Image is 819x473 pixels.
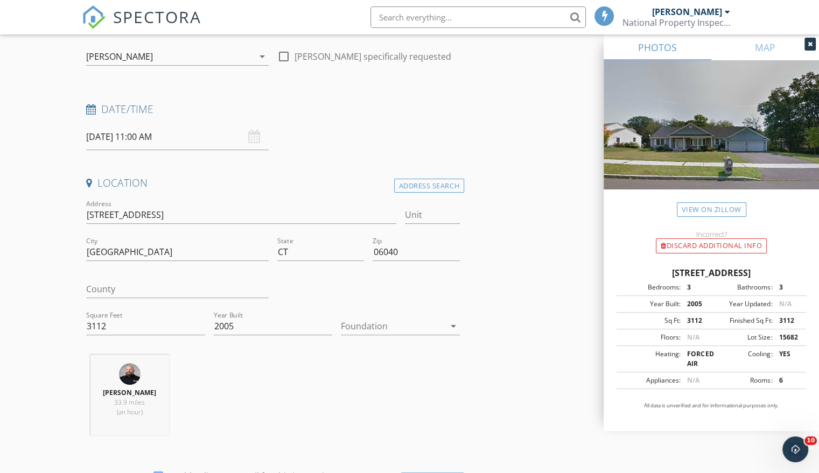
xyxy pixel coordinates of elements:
label: [PERSON_NAME] specifically requested [295,51,451,62]
span: N/A [779,299,791,308]
a: PHOTOS [604,34,711,60]
span: N/A [687,333,699,342]
div: Discard Additional info [656,238,767,253]
div: [STREET_ADDRESS] [617,266,806,279]
div: National Property Inspections [622,17,730,28]
img: streetview [604,60,819,215]
div: Heating: [620,349,681,369]
div: Floors: [620,333,681,342]
div: Appliances: [620,376,681,385]
div: 3 [772,283,803,292]
div: Year Built: [620,299,681,309]
a: SPECTORA [82,15,201,37]
div: Lot Size: [711,333,772,342]
div: Year Updated: [711,299,772,309]
div: [PERSON_NAME] [652,6,722,17]
p: All data is unverified and for informational purposes only. [617,402,806,410]
div: 3112 [772,316,803,326]
i: arrow_drop_down [256,50,269,63]
a: View on Zillow [677,202,746,217]
h4: Date/Time [86,102,460,116]
div: Bathrooms: [711,283,772,292]
div: YES [772,349,803,369]
div: Finished Sq Ft: [711,316,772,326]
span: SPECTORA [113,5,201,28]
div: 2005 [681,299,711,309]
iframe: Intercom live chat [782,436,808,462]
a: MAP [711,34,819,60]
div: [PERSON_NAME] [86,52,153,61]
span: 33.9 miles [114,398,145,407]
div: Incorrect? [604,230,819,238]
div: Address Search [394,179,464,193]
div: 6 [772,376,803,385]
div: 3112 [681,316,711,326]
span: 10 [804,436,817,445]
strong: [PERSON_NAME] [103,388,156,397]
div: 15682 [772,333,803,342]
span: (an hour) [117,407,143,416]
div: 3 [681,283,711,292]
div: Sq Ft: [620,316,681,326]
div: Rooms: [711,376,772,385]
i: arrow_drop_down [447,320,460,333]
input: Search everything... [370,6,586,28]
h4: Location [86,176,460,190]
div: Cooling: [711,349,772,369]
img: bilodeaumike.jpg [119,363,141,385]
span: N/A [687,376,699,385]
img: The Best Home Inspection Software - Spectora [82,5,106,29]
div: FORCED AIR [681,349,711,369]
div: Bedrooms: [620,283,681,292]
input: Select date [86,124,269,150]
